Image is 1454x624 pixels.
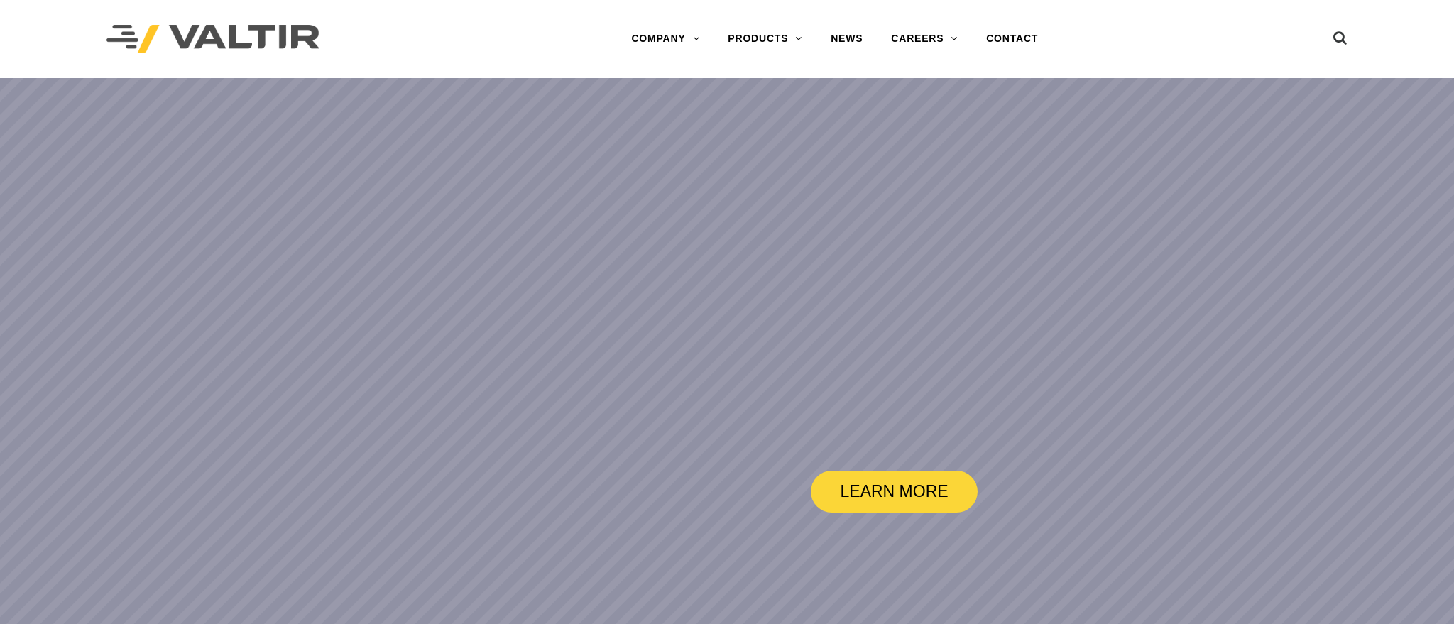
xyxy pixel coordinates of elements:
a: NEWS [816,25,877,53]
a: COMPANY [617,25,714,53]
a: CONTACT [972,25,1052,53]
a: PRODUCTS [714,25,816,53]
a: CAREERS [877,25,972,53]
img: Valtir [106,25,319,54]
a: LEARN MORE [811,471,978,513]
